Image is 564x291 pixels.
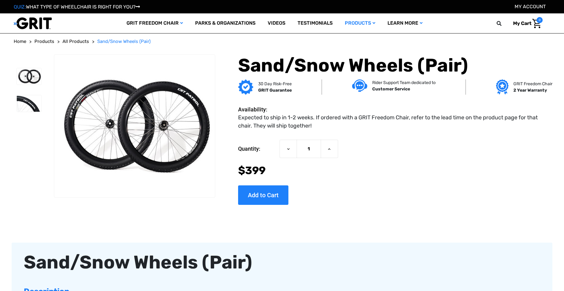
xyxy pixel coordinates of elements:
[513,88,547,93] strong: 2 Year Warranty
[14,38,26,45] a: Home
[537,17,543,23] span: 0
[120,13,189,33] a: GRIT Freedom Chair
[262,13,291,33] a: Videos
[238,114,547,130] dd: Expected to ship in 1-2 weeks. If ordered with a GRIT Freedom Chair, refer to the lead time on th...
[509,17,543,30] a: Cart with 0 items
[238,79,253,95] img: GRIT Guarantee
[513,81,552,87] p: GRIT Freedom Chair
[14,4,26,10] span: QUIZ:
[238,185,288,205] input: Add to Cart
[515,4,546,9] a: Account
[381,13,429,33] a: Learn More
[17,68,41,85] img: GRIT Sand and Snow Wheels: pair of wider wheels for easier riding over loose terrain in GRIT Free...
[97,39,151,44] span: Sand/Snow Wheels (Pair)
[34,39,54,44] span: Products
[352,79,367,92] img: Customer service
[189,13,262,33] a: Parks & Organizations
[496,79,509,95] img: Grit freedom
[258,81,292,87] p: 30 Day Risk-Free
[291,13,339,33] a: Testimonials
[62,39,89,44] span: All Products
[97,38,151,45] a: Sand/Snow Wheels (Pair)
[238,164,266,177] span: $399
[532,19,541,28] img: Cart
[258,88,292,93] strong: GRIT Guarantee
[24,249,540,276] div: Sand/Snow Wheels (Pair)
[14,38,550,45] nav: Breadcrumb
[499,17,509,30] input: Search
[339,13,381,33] a: Products
[14,4,140,10] a: QUIZ:WHAT TYPE OF WHEELCHAIR IS RIGHT FOR YOU?
[372,79,436,86] p: Rider Support Team dedicated to
[238,54,550,76] h1: Sand/Snow Wheels (Pair)
[238,105,277,114] dt: Availability:
[14,39,26,44] span: Home
[513,20,531,26] span: My Cart
[372,86,410,92] strong: Customer Service
[238,140,277,158] label: Quantity:
[17,95,41,112] img: GRIT Sand and Snow Wheels: close up of wider wheel for smoother rides over loose terrain in GRIT ...
[14,17,52,30] img: GRIT All-Terrain Wheelchair and Mobility Equipment
[54,72,215,179] img: GRIT Sand and Snow Wheels: pair of wider wheels for easier riding over loose terrain in GRIT Free...
[34,38,54,45] a: Products
[62,38,89,45] a: All Products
